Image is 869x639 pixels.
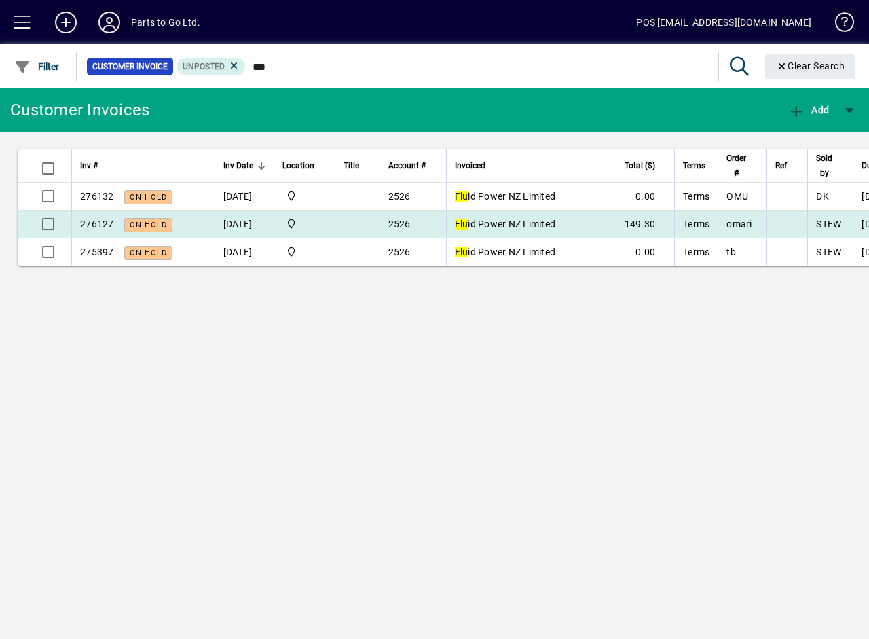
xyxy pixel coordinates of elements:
[44,10,88,35] button: Add
[215,238,274,266] td: [DATE]
[683,191,709,202] span: Terms
[726,151,746,181] span: Order #
[282,158,327,173] div: Location
[130,221,167,230] span: On hold
[636,12,811,33] div: POS [EMAIL_ADDRESS][DOMAIN_NAME]
[80,158,172,173] div: Inv #
[616,183,675,211] td: 0.00
[455,191,556,202] span: id Power NZ Limited
[683,247,709,257] span: Terms
[455,247,468,257] em: Flu
[92,60,168,73] span: Customer Invoice
[282,244,327,259] span: DAE - Bulk Store
[455,158,485,173] span: Invoiced
[344,158,359,173] span: Title
[282,158,314,173] span: Location
[388,191,411,202] span: 2526
[625,158,655,173] span: Total ($)
[825,3,852,47] a: Knowledge Base
[80,158,98,173] span: Inv #
[388,247,411,257] span: 2526
[775,158,787,173] span: Ref
[616,238,675,266] td: 0.00
[455,247,556,257] span: id Power NZ Limited
[80,247,114,257] span: 275397
[80,219,114,230] span: 276127
[625,158,668,173] div: Total ($)
[130,193,167,202] span: On hold
[388,158,426,173] span: Account #
[683,219,709,230] span: Terms
[616,211,675,238] td: 149.30
[223,158,265,173] div: Inv Date
[726,219,752,230] span: omari
[816,191,829,202] span: DK
[455,158,608,173] div: Invoiced
[775,158,799,173] div: Ref
[282,217,327,232] span: DAE - Bulk Store
[177,58,246,75] mat-chip: Customer Invoice Status: Unposted
[455,219,556,230] span: id Power NZ Limited
[683,158,705,173] span: Terms
[131,12,200,33] div: Parts to Go Ltd.
[388,158,438,173] div: Account #
[788,105,829,115] span: Add
[88,10,131,35] button: Profile
[215,211,274,238] td: [DATE]
[130,249,167,257] span: On hold
[223,158,253,173] span: Inv Date
[726,247,736,257] span: tb
[455,191,468,202] em: Flu
[816,219,841,230] span: STEW
[816,151,845,181] div: Sold by
[344,158,371,173] div: Title
[282,189,327,204] span: DAE - Bulk Store
[455,219,468,230] em: Flu
[726,151,758,181] div: Order #
[776,60,845,71] span: Clear Search
[11,54,63,79] button: Filter
[388,219,411,230] span: 2526
[726,191,748,202] span: OMU
[765,54,856,79] button: Clear
[816,151,832,181] span: Sold by
[14,61,60,72] span: Filter
[10,99,149,121] div: Customer Invoices
[215,183,274,211] td: [DATE]
[80,191,114,202] span: 276132
[816,247,841,257] span: STEW
[785,98,832,122] button: Add
[183,62,225,71] span: Unposted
